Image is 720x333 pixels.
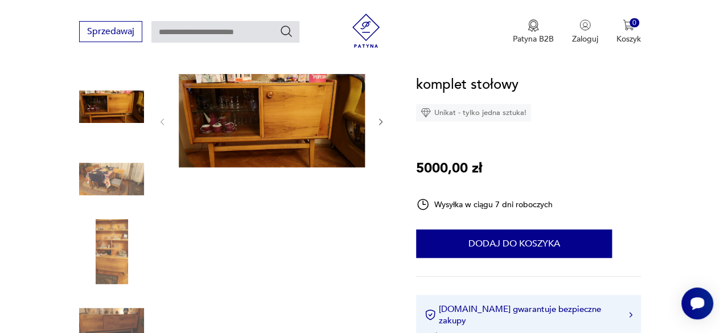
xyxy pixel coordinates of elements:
[79,147,144,212] img: Zdjęcie produktu komplet stołowy
[572,34,598,44] p: Zaloguj
[416,158,482,179] p: 5000,00 zł
[179,74,365,167] img: Zdjęcie produktu komplet stołowy
[421,108,431,118] img: Ikona diamentu
[349,14,383,48] img: Patyna - sklep z meblami i dekoracjami vintage
[79,74,144,139] img: Zdjęcie produktu komplet stołowy
[630,18,639,28] div: 0
[629,312,632,318] img: Ikona strzałki w prawo
[579,19,591,31] img: Ikonka użytkownika
[416,198,553,211] div: Wysyłka w ciągu 7 dni roboczych
[528,19,539,32] img: Ikona medalu
[681,287,713,319] iframe: Smartsupp widget button
[79,28,142,36] a: Sprzedawaj
[425,303,632,326] button: [DOMAIN_NAME] gwarantuje bezpieczne zakupy
[79,21,142,42] button: Sprzedawaj
[513,19,554,44] button: Patyna B2B
[425,309,436,320] img: Ikona certyfikatu
[572,19,598,44] button: Zaloguj
[616,34,641,44] p: Koszyk
[513,19,554,44] a: Ikona medaluPatyna B2B
[623,19,634,31] img: Ikona koszyka
[513,34,554,44] p: Patyna B2B
[79,219,144,284] img: Zdjęcie produktu komplet stołowy
[416,74,519,96] h1: komplet stołowy
[416,229,612,258] button: Dodaj do koszyka
[279,24,293,38] button: Szukaj
[616,19,641,44] button: 0Koszyk
[416,104,531,121] div: Unikat - tylko jedna sztuka!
